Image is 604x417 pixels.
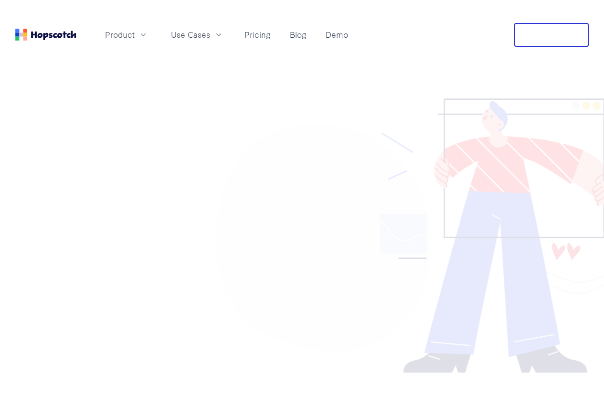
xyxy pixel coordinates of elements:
button: Free Trial [514,23,589,47]
button: Product [99,27,154,43]
span: Use Cases [171,29,210,41]
a: Pricing [241,27,275,43]
a: Blog [286,27,310,43]
button: Use Cases [165,27,229,43]
a: Home [15,29,76,41]
a: Demo [322,27,352,43]
span: Product [105,29,135,41]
